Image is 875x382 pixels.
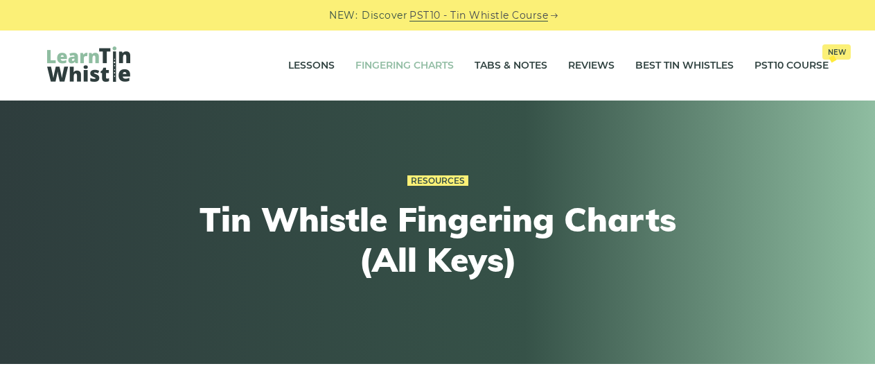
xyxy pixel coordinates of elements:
h1: Tin Whistle Fingering Charts (All Keys) [183,200,693,279]
span: New [822,44,851,60]
a: Best Tin Whistles [635,49,734,83]
a: Tabs & Notes [475,49,547,83]
a: Lessons [288,49,335,83]
a: PST10 CourseNew [754,49,829,83]
a: Resources [407,175,468,186]
a: Fingering Charts [355,49,454,83]
img: LearnTinWhistle.com [47,46,130,82]
a: Reviews [568,49,615,83]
